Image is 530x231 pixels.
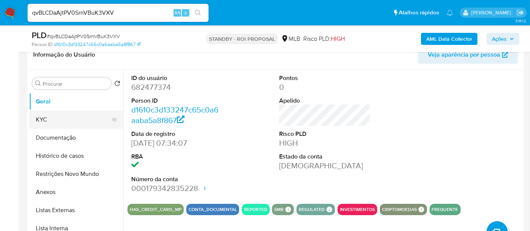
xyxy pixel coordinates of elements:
b: AML Data Collector [426,33,472,45]
dt: Data de registro [131,130,223,138]
a: Sair [516,9,524,17]
button: KYC [29,111,117,129]
button: Veja aparência por pessoa [418,46,518,64]
dd: 000179342835228 [131,183,223,194]
b: Person ID [32,41,52,48]
a: d1610c3d133247c65c0a6aaba5a8f867 [54,41,141,48]
div: MLB [281,35,300,43]
span: Atalhos rápidos [399,9,439,17]
dt: Pontos [279,74,370,82]
span: # qvBLCDaAjtPV0SrnVBuK3VXV [47,32,120,40]
a: Notificações [447,9,453,16]
dd: 0 [279,82,370,92]
dt: Risco PLD [279,130,370,138]
button: Retornar ao pedido padrão [114,80,120,89]
button: Documentação [29,129,123,147]
button: Geral [29,92,123,111]
button: Ações [487,33,519,45]
span: Alt [174,9,180,16]
dd: [DATE] 07:34:07 [131,138,223,148]
a: d1610c3d133247c65c0a6aaba5a8f867 [131,104,218,126]
dd: HIGH [279,138,370,148]
span: HIGH [331,34,345,43]
b: PLD [32,29,47,41]
button: Anexos [29,183,123,201]
button: AML Data Collector [421,33,478,45]
span: Risco PLD: [303,35,345,43]
dt: Apelido [279,97,370,105]
button: Histórico de casos [29,147,123,165]
dd: [DEMOGRAPHIC_DATA] [279,160,370,171]
dt: Número da conta [131,175,223,183]
p: STANDBY - ROI PROPOSAL [206,34,278,44]
dt: Person ID [131,97,223,105]
dt: ID do usuário [131,74,223,82]
input: Pesquise usuários ou casos... [28,8,209,18]
span: Ações [492,33,507,45]
p: erico.trevizan@mercadopago.com.br [471,9,514,16]
button: Listas Externas [29,201,123,219]
button: search-icon [190,8,206,18]
dd: 682477374 [131,82,223,92]
dt: Estado da conta [279,152,370,161]
button: Procurar [35,80,41,86]
dt: RBA [131,152,223,161]
button: Restrições Novo Mundo [29,165,123,183]
h1: Informação do Usuário [33,51,95,59]
span: 3.161.2 [515,18,526,24]
span: Veja aparência por pessoa [428,46,500,64]
input: Procurar [43,80,108,87]
span: s [184,9,187,16]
